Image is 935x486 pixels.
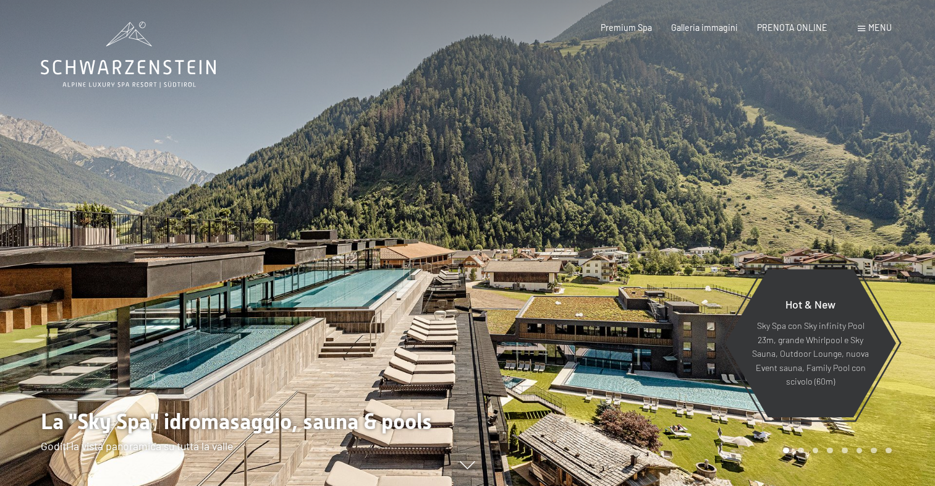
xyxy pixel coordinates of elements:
div: Carousel Page 7 [871,448,877,454]
div: Carousel Page 6 [857,448,863,454]
span: Hot & New [785,297,836,311]
p: Sky Spa con Sky infinity Pool 23m, grande Whirlpool e Sky Sauna, Outdoor Lounge, nuova Event saun... [751,319,869,389]
div: Carousel Page 5 [842,448,848,454]
a: Hot & New Sky Spa con Sky infinity Pool 23m, grande Whirlpool e Sky Sauna, Outdoor Lounge, nuova ... [724,268,897,418]
div: Carousel Page 1 (Current Slide) [783,448,789,454]
div: Carousel Page 4 [827,448,833,454]
div: Carousel Pagination [779,448,891,454]
div: Carousel Page 3 [813,448,819,454]
a: Premium Spa [601,22,652,33]
a: Galleria immagini [671,22,738,33]
div: Carousel Page 2 [798,448,804,454]
span: Menu [868,22,892,33]
a: PRENOTA ONLINE [757,22,827,33]
div: Carousel Page 8 [886,448,892,454]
